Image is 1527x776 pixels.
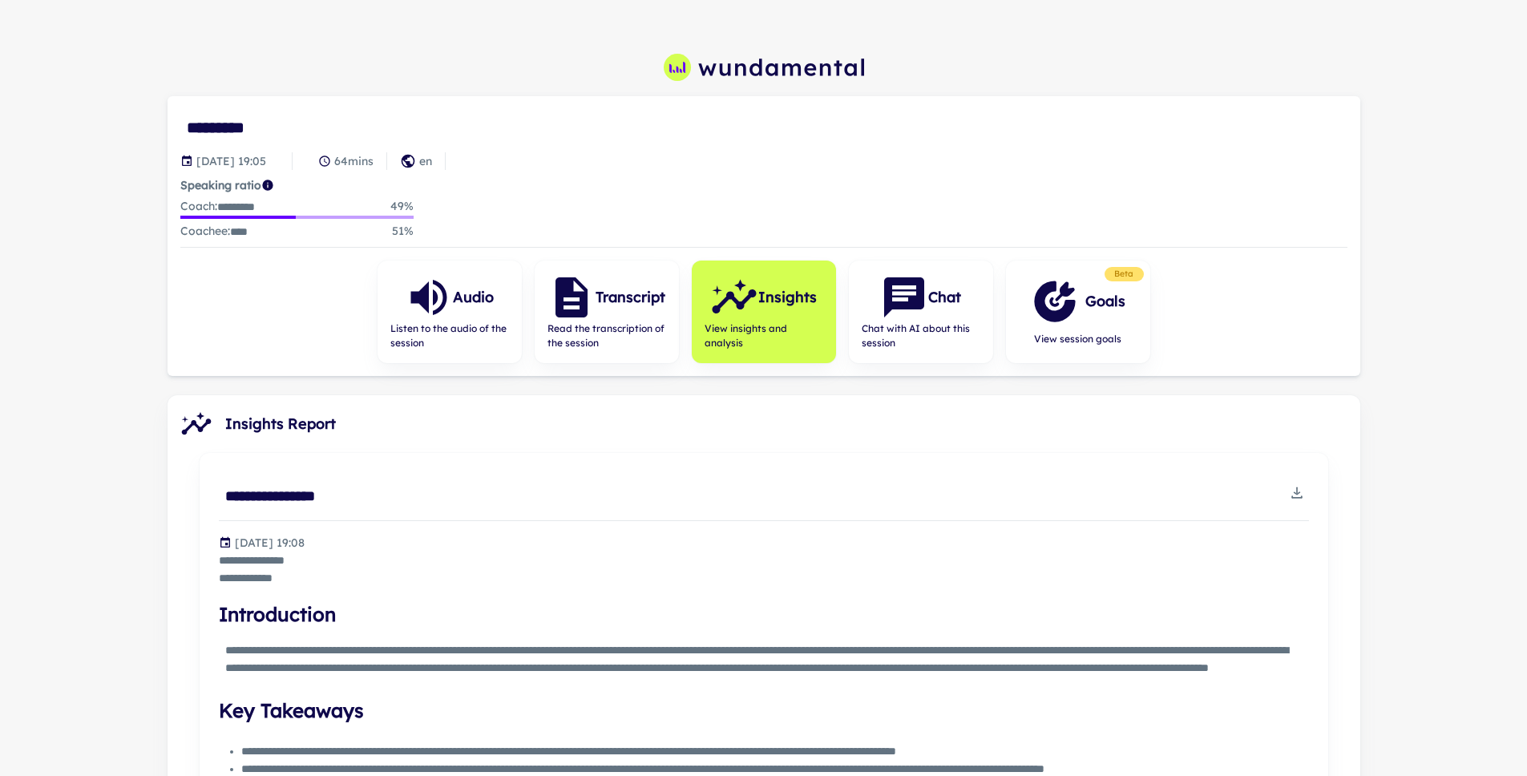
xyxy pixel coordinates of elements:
[378,261,522,363] button: AudioListen to the audio of the session
[392,222,414,240] p: 51 %
[180,222,248,240] p: Coachee :
[419,152,432,170] p: en
[1085,290,1125,313] h6: Goals
[705,321,823,350] span: View insights and analysis
[596,286,665,309] h6: Transcript
[547,321,666,350] span: Read the transcription of the session
[1285,481,1309,505] button: Download
[334,152,374,170] p: 64 mins
[180,197,255,216] p: Coach :
[453,286,494,309] h6: Audio
[196,152,266,170] p: Session date
[390,321,509,350] span: Listen to the audio of the session
[692,261,836,363] button: InsightsView insights and analysis
[849,261,993,363] button: ChatChat with AI about this session
[758,286,817,309] h6: Insights
[535,261,679,363] button: TranscriptRead the transcription of the session
[261,179,274,192] svg: Coach/coachee ideal ratio of speaking is roughly 20:80. Mentor/mentee ideal ratio of speaking is ...
[1006,261,1150,363] button: GoalsView session goals
[180,178,261,192] strong: Speaking ratio
[862,321,980,350] span: Chat with AI about this session
[225,413,336,435] h6: Insights Report
[235,534,305,552] p: Generated at
[928,286,961,309] h6: Chat
[1031,332,1125,346] span: View session goals
[219,600,1309,628] h4: Introduction
[219,696,1309,725] h4: Key Takeaways
[390,197,414,216] p: 49 %
[1108,268,1141,281] span: Beta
